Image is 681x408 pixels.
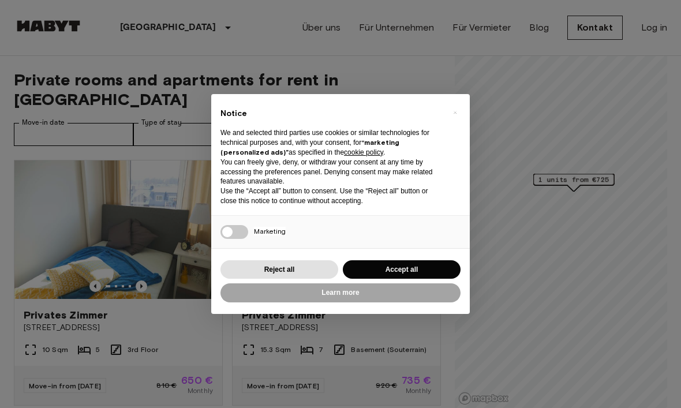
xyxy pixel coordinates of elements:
p: You can freely give, deny, or withdraw your consent at any time by accessing the preferences pane... [220,158,442,186]
a: cookie policy [344,148,383,156]
button: Accept all [343,260,461,279]
p: Use the “Accept all” button to consent. Use the “Reject all” button or close this notice to conti... [220,186,442,206]
p: We and selected third parties use cookies or similar technologies for technical purposes and, wit... [220,128,442,157]
h2: Notice [220,108,442,119]
span: × [453,106,457,119]
button: Learn more [220,283,461,302]
span: Marketing [254,227,286,235]
button: Close this notice [446,103,464,122]
strong: “marketing (personalized ads)” [220,138,399,156]
button: Reject all [220,260,338,279]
